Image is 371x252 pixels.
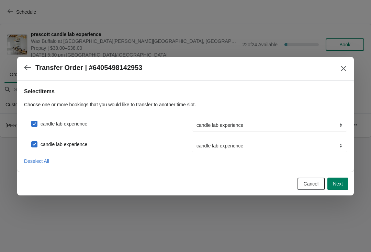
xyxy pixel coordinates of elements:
[333,181,343,187] span: Next
[297,178,325,190] button: Cancel
[41,141,87,148] span: candle lab experience
[41,120,87,127] span: candle lab experience
[304,181,319,187] span: Cancel
[24,87,347,96] h2: Select Items
[35,64,142,72] h2: Transfer Order | #6405498142953
[337,62,350,75] button: Close
[21,155,52,167] button: Deselect All
[24,101,347,108] p: Choose one or more bookings that you would like to transfer to another time slot.
[327,178,348,190] button: Next
[24,158,49,164] span: Deselect All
